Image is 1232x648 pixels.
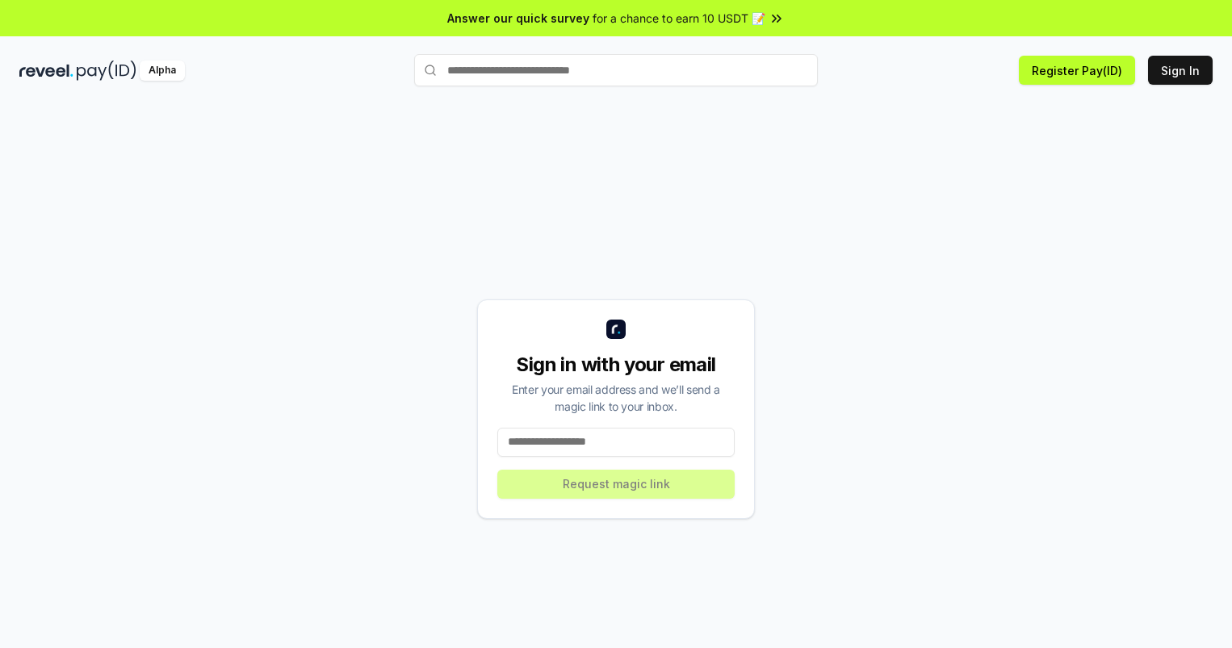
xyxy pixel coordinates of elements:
img: reveel_dark [19,61,73,81]
div: Enter your email address and we’ll send a magic link to your inbox. [497,381,735,415]
span: Answer our quick survey [447,10,589,27]
button: Sign In [1148,56,1213,85]
div: Alpha [140,61,185,81]
img: logo_small [606,320,626,339]
div: Sign in with your email [497,352,735,378]
img: pay_id [77,61,136,81]
button: Register Pay(ID) [1019,56,1135,85]
span: for a chance to earn 10 USDT 📝 [593,10,765,27]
